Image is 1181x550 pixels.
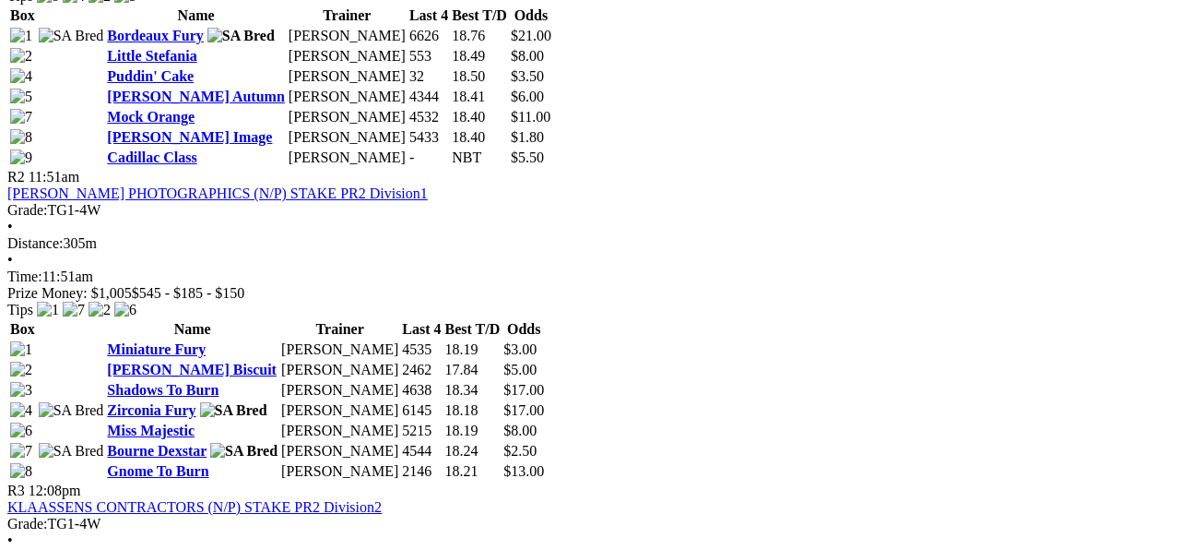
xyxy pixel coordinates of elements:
[451,27,508,45] td: 18.76
[280,381,399,400] td: [PERSON_NAME]
[443,422,501,440] td: 18.19
[10,28,32,44] img: 1
[107,48,196,64] a: Little Stefania
[107,68,194,84] a: Puddin' Cake
[503,341,537,357] span: $3.00
[408,149,449,167] td: -
[443,341,501,359] td: 18.19
[10,48,32,65] img: 2
[401,422,442,440] td: 5215
[107,443,207,459] a: Bourne Dexstar
[511,28,551,43] span: $21.00
[10,321,35,337] span: Box
[106,6,285,25] th: Name
[10,402,32,419] img: 4
[200,402,267,419] img: SA Bred
[10,362,32,378] img: 2
[7,269,1174,285] div: 11:51am
[451,128,508,147] td: 18.40
[10,109,32,126] img: 7
[7,202,48,218] span: Grade:
[443,401,501,420] td: 18.18
[7,235,1174,252] div: 305m
[37,302,59,318] img: 1
[451,149,508,167] td: NBT
[7,516,1174,532] div: TG1-4W
[511,149,544,165] span: $5.50
[107,109,195,125] a: Mock Orange
[107,362,277,377] a: [PERSON_NAME] Biscuit
[503,382,544,398] span: $17.00
[63,302,85,318] img: 7
[401,341,442,359] td: 4535
[408,6,449,25] th: Last 4
[10,89,32,105] img: 5
[288,27,407,45] td: [PERSON_NAME]
[7,202,1174,219] div: TG1-4W
[408,108,449,126] td: 4532
[288,128,407,147] td: [PERSON_NAME]
[7,516,48,532] span: Grade:
[210,443,278,460] img: SA Bred
[132,285,245,301] span: $545 - $185 - $150
[511,129,544,145] span: $1.80
[443,320,501,339] th: Best T/D
[443,462,501,481] td: 18.21
[401,381,442,400] td: 4638
[443,442,501,460] td: 18.24
[451,6,508,25] th: Best T/D
[288,6,407,25] th: Trainer
[288,47,407,66] td: [PERSON_NAME]
[503,463,544,479] span: $13.00
[29,483,81,498] span: 12:08pm
[280,341,399,359] td: [PERSON_NAME]
[443,381,501,400] td: 18.34
[408,128,449,147] td: 5433
[408,67,449,86] td: 32
[511,68,544,84] span: $3.50
[106,320,278,339] th: Name
[207,28,275,44] img: SA Bred
[451,108,508,126] td: 18.40
[10,68,32,85] img: 4
[401,462,442,481] td: 2146
[10,443,32,460] img: 7
[280,361,399,379] td: [PERSON_NAME]
[280,462,399,481] td: [PERSON_NAME]
[503,443,537,459] span: $2.50
[451,88,508,106] td: 18.41
[280,320,399,339] th: Trainer
[511,48,544,64] span: $8.00
[10,7,35,23] span: Box
[10,129,32,146] img: 8
[107,89,284,104] a: [PERSON_NAME] Autumn
[107,423,195,438] a: Miss Majestic
[510,6,552,25] th: Odds
[10,149,32,166] img: 9
[288,88,407,106] td: [PERSON_NAME]
[107,382,218,398] a: Shadows To Burn
[401,401,442,420] td: 6145
[107,402,195,418] a: Zirconia Fury
[401,442,442,460] td: 4544
[503,362,537,377] span: $5.00
[451,47,508,66] td: 18.49
[401,361,442,379] td: 2462
[408,88,449,106] td: 4344
[107,341,206,357] a: Miniature Fury
[10,382,32,399] img: 3
[503,402,544,418] span: $17.00
[107,149,196,165] a: Cadillac Class
[502,320,545,339] th: Odds
[7,169,25,185] span: R2
[7,219,13,234] span: •
[451,67,508,86] td: 18.50
[39,443,104,460] img: SA Bred
[39,402,104,419] img: SA Bred
[280,442,399,460] td: [PERSON_NAME]
[280,422,399,440] td: [PERSON_NAME]
[7,302,33,317] span: Tips
[7,252,13,268] span: •
[29,169,79,185] span: 11:51am
[10,463,32,480] img: 8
